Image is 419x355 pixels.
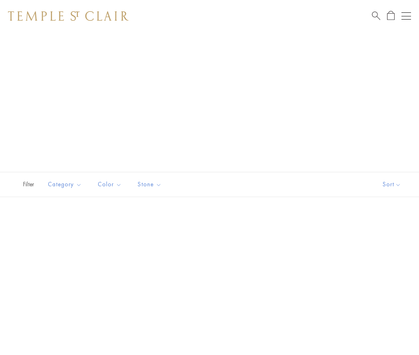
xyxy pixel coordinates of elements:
[134,179,168,189] span: Stone
[92,176,128,193] button: Color
[44,179,88,189] span: Category
[365,172,419,197] button: Show sort by
[401,11,411,21] button: Open navigation
[94,179,128,189] span: Color
[42,176,88,193] button: Category
[132,176,168,193] button: Stone
[8,11,128,21] img: Temple St. Clair
[387,11,395,21] a: Open Shopping Bag
[372,11,380,21] a: Search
